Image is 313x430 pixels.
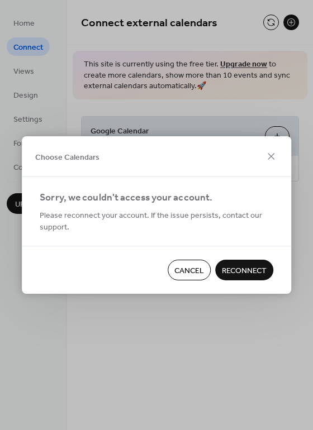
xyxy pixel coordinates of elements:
span: Please reconnect your account. If the issue persists, contact our support. [40,210,273,233]
button: Reconnect [215,260,273,280]
div: Sorry, we couldn't access your account. [40,190,271,206]
span: Cancel [174,265,204,277]
span: Reconnect [222,265,267,277]
button: Cancel [168,260,211,280]
span: Choose Calendars [35,151,99,163]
